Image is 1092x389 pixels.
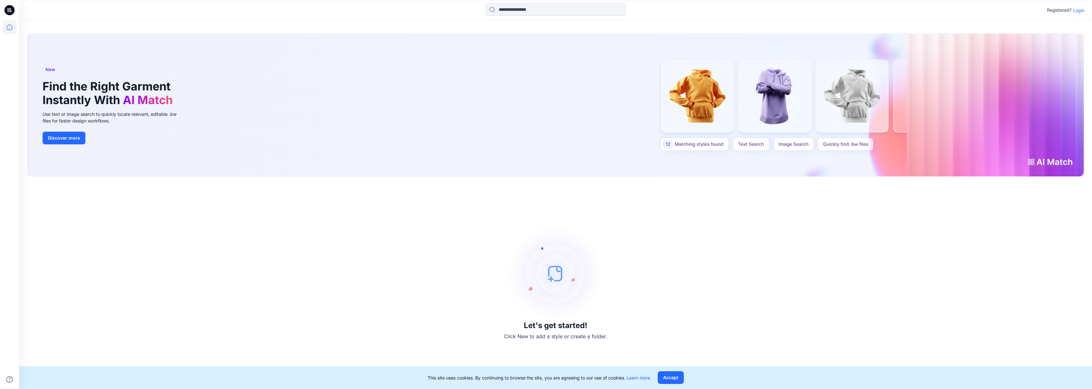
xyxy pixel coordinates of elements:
[45,66,55,73] span: New
[1047,6,1072,14] p: Registered?
[508,226,603,321] img: empty-state-image.svg
[658,371,684,384] button: Accept
[43,80,176,107] h1: Find the Right Garment Instantly With
[123,93,173,107] span: AI Match
[627,375,650,380] a: Learn more
[1073,7,1084,14] p: Login
[428,374,650,381] p: This site uses cookies. By continuing to browse the site, you are agreeing to our use of cookies.
[43,111,185,124] div: Use text or image search to quickly locate relevant, editable .bw files for faster design workflows.
[43,132,85,144] button: Discover more
[524,321,587,330] h3: Let's get started!
[504,333,607,340] p: Click New to add a style or create a folder.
